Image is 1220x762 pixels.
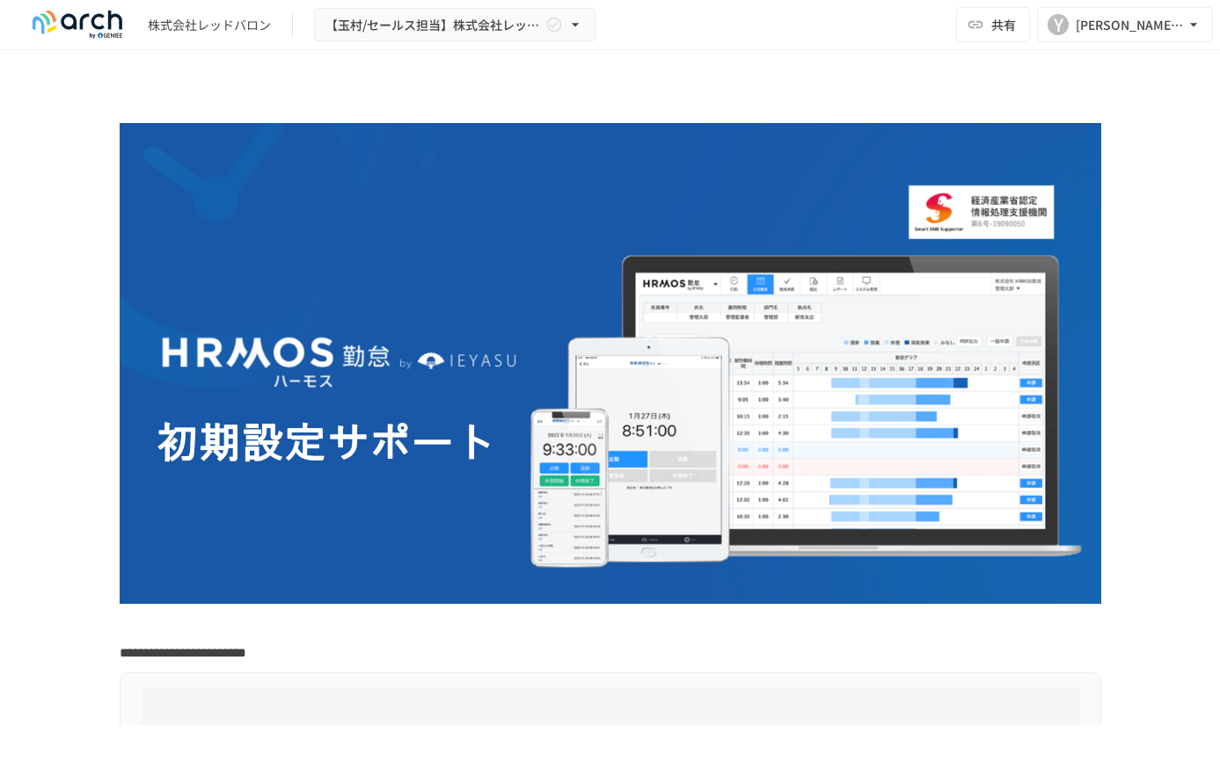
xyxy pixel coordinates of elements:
span: 【玉村/セールス担当】株式会社レッドバロン様_初期設定サポート [325,14,542,36]
button: 共有 [956,7,1030,42]
img: GdztLVQAPnGLORo409ZpmnRQckwtTrMz8aHIKJZF2AQ [120,123,1101,604]
button: Y[PERSON_NAME][EMAIL_ADDRESS][DOMAIN_NAME] [1037,7,1213,42]
div: 株式会社レッドバロン [148,16,271,34]
div: Y [1048,14,1069,35]
img: logo-default@2x-9cf2c760.svg [21,11,134,39]
div: [PERSON_NAME][EMAIL_ADDRESS][DOMAIN_NAME] [1076,14,1185,36]
button: 【玉村/セールス担当】株式会社レッドバロン様_初期設定サポート [314,8,595,42]
span: 共有 [991,15,1016,34]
